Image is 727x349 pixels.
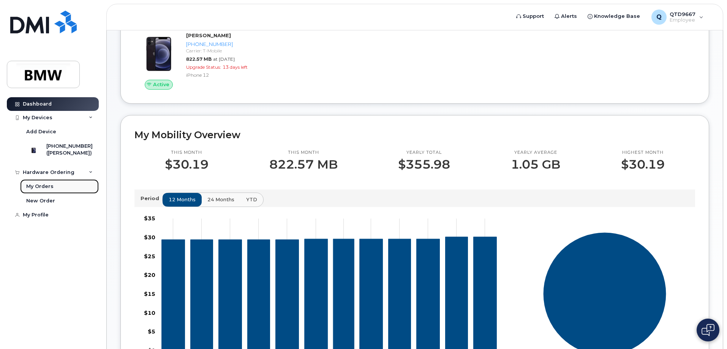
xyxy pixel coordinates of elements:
[144,291,155,297] tspan: $15
[398,158,450,171] p: $355.98
[269,150,338,156] p: This month
[153,81,169,88] span: Active
[134,32,268,90] a: Active[PERSON_NAME][PHONE_NUMBER]Carrier: T-Mobile822.57 MBat [DATE]Upgrade Status:13 days leftiP...
[186,47,265,54] div: Carrier: T-Mobile
[561,13,577,20] span: Alerts
[582,9,645,24] a: Knowledge Base
[398,150,450,156] p: Yearly total
[148,328,155,335] tspan: $5
[165,150,209,156] p: This month
[186,41,265,48] div: [PHONE_NUMBER]
[549,9,582,24] a: Alerts
[134,129,695,141] h2: My Mobility Overview
[186,64,221,70] span: Upgrade Status:
[186,56,212,62] span: 822.57 MB
[186,32,231,38] strong: [PERSON_NAME]
[621,150,665,156] p: Highest month
[144,309,155,316] tspan: $10
[621,158,665,171] p: $30.19
[511,9,549,24] a: Support
[511,158,560,171] p: 1.05 GB
[207,196,234,203] span: 24 months
[670,17,695,23] span: Employee
[144,272,155,278] tspan: $20
[246,196,257,203] span: YTD
[511,150,560,156] p: Yearly average
[186,72,265,78] div: iPhone 12
[141,36,177,72] img: iPhone_12.jpg
[594,13,640,20] span: Knowledge Base
[144,253,155,259] tspan: $25
[165,158,209,171] p: $30.19
[223,64,248,70] span: 13 days left
[213,56,235,62] span: at [DATE]
[670,11,695,17] span: QTD9667
[269,158,338,171] p: 822.57 MB
[141,195,162,202] p: Period
[646,9,709,25] div: QTD9667
[702,324,714,336] img: Open chat
[144,215,155,222] tspan: $35
[144,234,155,240] tspan: $30
[523,13,544,20] span: Support
[656,13,662,22] span: Q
